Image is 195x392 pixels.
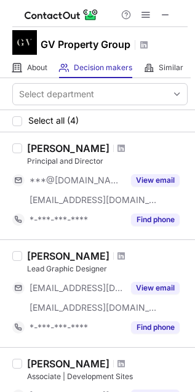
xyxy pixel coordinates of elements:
[28,116,79,126] span: Select all (4)
[30,282,124,294] span: [EMAIL_ADDRESS][DOMAIN_NAME]
[27,63,47,73] span: About
[131,214,180,226] button: Reveal Button
[27,371,188,382] div: Associate | Development Sites
[27,263,188,274] div: Lead Graphic Designer
[19,88,94,100] div: Select department
[12,30,37,55] img: 8582d3c07ce9cc048e1101fa8cf264a8
[30,194,157,206] span: [EMAIL_ADDRESS][DOMAIN_NAME]
[131,174,180,186] button: Reveal Button
[27,358,109,370] div: [PERSON_NAME]
[159,63,183,73] span: Similar
[27,142,109,154] div: [PERSON_NAME]
[27,250,109,262] div: [PERSON_NAME]
[30,175,124,186] span: ***@[DOMAIN_NAME]
[131,282,180,294] button: Reveal Button
[41,37,130,52] h1: GV Property Group
[131,321,180,334] button: Reveal Button
[30,302,157,313] span: [EMAIL_ADDRESS][DOMAIN_NAME]
[74,63,132,73] span: Decision makers
[27,156,188,167] div: Principal and Director
[25,7,98,22] img: ContactOut v5.3.10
